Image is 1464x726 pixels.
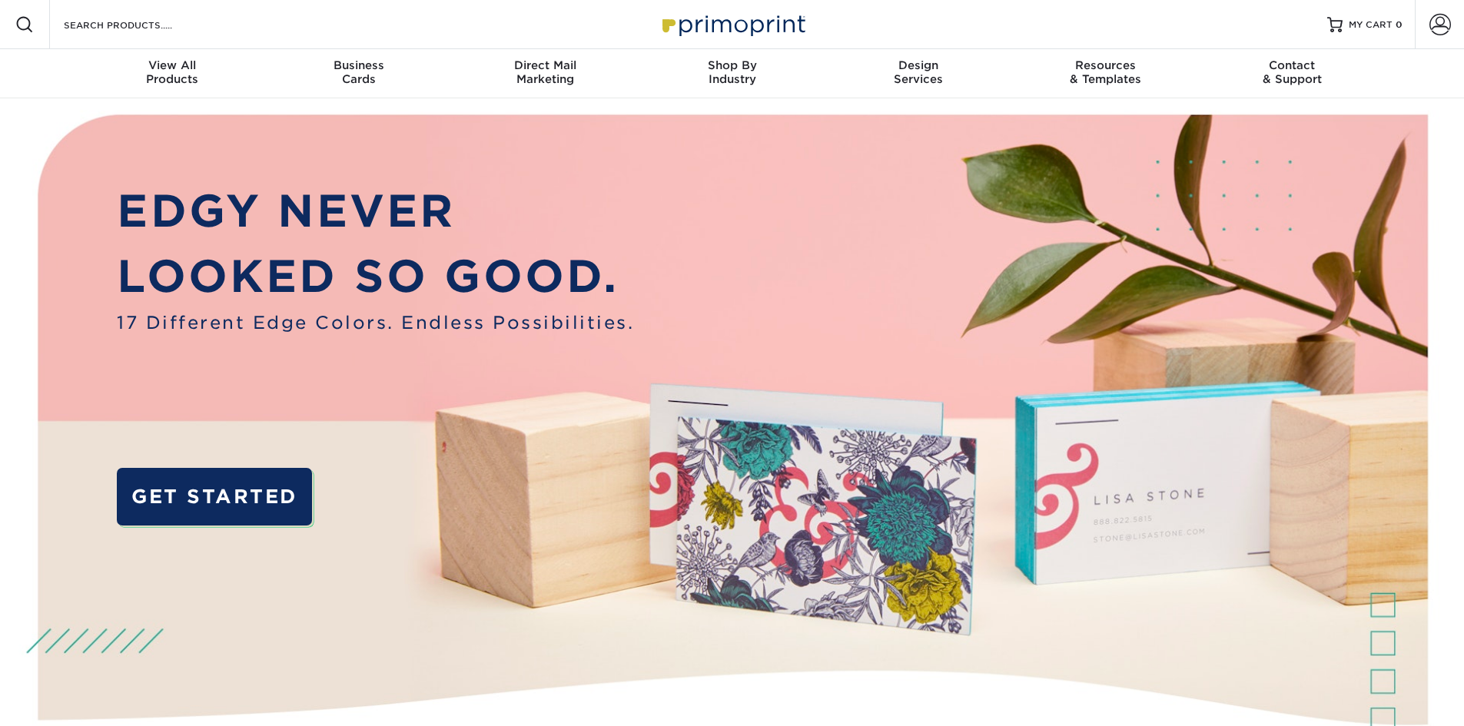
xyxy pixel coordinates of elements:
p: LOOKED SO GOOD. [117,244,634,310]
span: 17 Different Edge Colors. Endless Possibilities. [117,310,634,336]
div: & Templates [1012,58,1199,86]
a: GET STARTED [117,468,311,525]
a: DesignServices [825,49,1012,98]
a: Resources& Templates [1012,49,1199,98]
span: Business [265,58,452,72]
input: SEARCH PRODUCTS..... [62,15,212,34]
div: Services [825,58,1012,86]
a: Direct MailMarketing [452,49,639,98]
span: 0 [1396,19,1403,30]
div: Products [79,58,266,86]
div: Industry [639,58,825,86]
span: Resources [1012,58,1199,72]
a: BusinessCards [265,49,452,98]
p: EDGY NEVER [117,178,634,244]
a: Contact& Support [1199,49,1386,98]
span: Direct Mail [452,58,639,72]
span: View All [79,58,266,72]
span: Contact [1199,58,1386,72]
div: Marketing [452,58,639,86]
a: View AllProducts [79,49,266,98]
span: Shop By [639,58,825,72]
a: Shop ByIndustry [639,49,825,98]
img: Primoprint [656,8,809,41]
div: & Support [1199,58,1386,86]
span: Design [825,58,1012,72]
span: MY CART [1349,18,1393,31]
div: Cards [265,58,452,86]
